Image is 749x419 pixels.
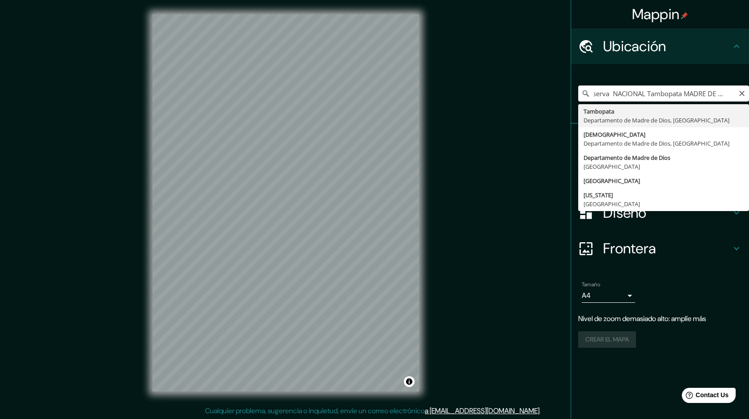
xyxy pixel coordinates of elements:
[584,153,744,162] div: Departamento de Madre de Dios
[584,130,744,139] div: [DEMOGRAPHIC_DATA]
[404,376,415,387] button: Alternar atribución
[584,107,744,116] div: Tambopata
[584,176,744,185] div: [GEOGRAPHIC_DATA]
[571,159,749,195] div: Estilo
[582,281,600,289] label: Tamaño
[603,240,731,257] h4: Frontera
[632,5,680,24] font: Mappin
[578,85,749,102] input: Elige tu ciudad o área
[578,313,742,324] p: Nivel de zoom demasiado alto: amplíe más
[681,12,688,19] img: pin-icon.png
[584,162,744,171] div: [GEOGRAPHIC_DATA]
[541,406,542,416] div: .
[584,191,744,199] div: [US_STATE]
[670,384,739,409] iframe: Help widget launcher
[571,28,749,64] div: Ubicación
[738,89,745,97] button: Claro
[584,116,744,125] div: Departamento de Madre de Dios, [GEOGRAPHIC_DATA]
[542,406,544,416] div: .
[205,406,541,416] p: Cualquier problema, sugerencia o inquietud, envíe un correo electrónico .
[584,139,744,148] div: Departamento de Madre de Dios, [GEOGRAPHIC_DATA]
[571,124,749,159] div: Pines
[582,289,635,303] div: A4
[571,231,749,266] div: Frontera
[584,199,744,208] div: [GEOGRAPHIC_DATA]
[571,195,749,231] div: Diseño
[153,14,419,391] canvas: Mapa
[425,406,540,415] a: a [EMAIL_ADDRESS][DOMAIN_NAME]
[603,204,731,222] h4: Diseño
[603,37,731,55] h4: Ubicación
